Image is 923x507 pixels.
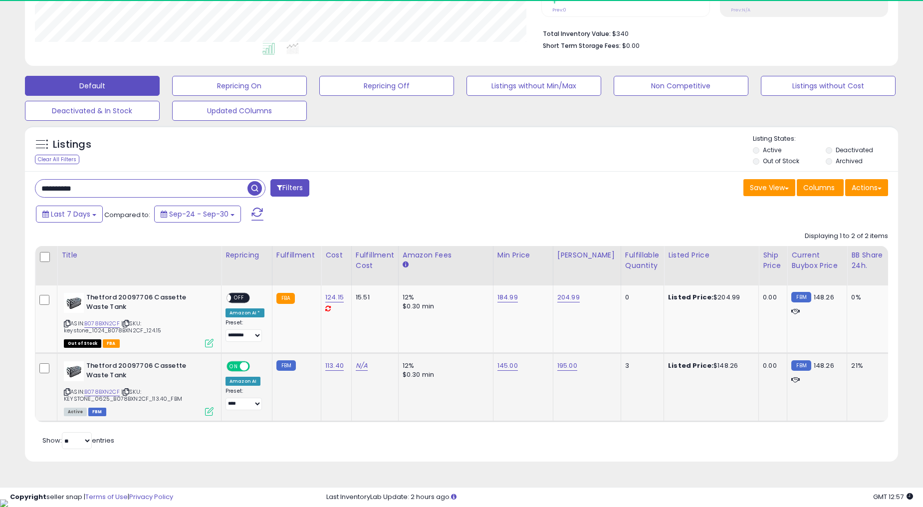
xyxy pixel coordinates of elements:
[851,361,884,370] div: 21%
[86,293,208,314] b: Thetford 20097706 Cassette Waste Tank
[614,76,748,96] button: Non Competitive
[104,210,150,220] span: Compared to:
[625,250,660,271] div: Fulfillable Quantity
[791,250,843,271] div: Current Buybox Price
[622,41,640,50] span: $0.00
[154,206,241,223] button: Sep-24 - Sep-30
[845,179,888,196] button: Actions
[791,360,811,371] small: FBM
[497,250,549,260] div: Min Price
[403,370,485,379] div: $0.30 min
[88,408,106,416] span: FBM
[270,179,309,197] button: Filters
[325,250,347,260] div: Cost
[319,76,454,96] button: Repricing Off
[172,76,307,96] button: Repricing On
[763,146,781,154] label: Active
[10,492,46,502] strong: Copyright
[129,492,173,502] a: Privacy Policy
[226,250,268,260] div: Repricing
[557,292,580,302] a: 204.99
[497,292,518,302] a: 184.99
[805,232,888,241] div: Displaying 1 to 2 of 2 items
[552,7,566,13] small: Prev: 0
[763,361,779,370] div: 0.00
[325,361,344,371] a: 113.40
[10,493,173,502] div: seller snap | |
[797,179,844,196] button: Columns
[625,293,656,302] div: 0
[356,293,391,302] div: 15.51
[172,101,307,121] button: Updated COlumns
[403,361,485,370] div: 12%
[763,157,799,165] label: Out of Stock
[356,250,394,271] div: Fulfillment Cost
[403,293,485,302] div: 12%
[276,360,296,371] small: FBM
[625,361,656,370] div: 3
[42,436,114,445] span: Show: entries
[743,179,795,196] button: Save View
[228,362,240,371] span: ON
[231,294,247,302] span: OFF
[851,250,888,271] div: BB Share 24h.
[64,361,84,381] img: 31NTgNZuzVS._SL40_.jpg
[169,209,229,219] span: Sep-24 - Sep-30
[814,361,834,370] span: 148.26
[668,361,751,370] div: $148.26
[226,377,260,386] div: Amazon AI
[356,361,368,371] a: N/A
[64,293,84,313] img: 31NTgNZuzVS._SL40_.jpg
[557,250,617,260] div: [PERSON_NAME]
[61,250,217,260] div: Title
[466,76,601,96] button: Listings without Min/Max
[851,293,884,302] div: 0%
[64,361,214,415] div: ASIN:
[403,302,485,311] div: $0.30 min
[873,492,913,502] span: 2025-10-8 12:57 GMT
[668,361,713,370] b: Listed Price:
[248,362,264,371] span: OFF
[668,250,754,260] div: Listed Price
[803,183,835,193] span: Columns
[64,293,214,346] div: ASIN:
[53,138,91,152] h5: Listings
[557,361,577,371] a: 195.00
[836,146,873,154] label: Deactivated
[753,134,898,144] p: Listing States:
[64,408,87,416] span: All listings currently available for purchase on Amazon
[668,293,751,302] div: $204.99
[64,319,161,334] span: | SKU: keystone_1024_B078BXN2CF_124.15
[731,7,750,13] small: Prev: N/A
[497,361,518,371] a: 145.00
[326,493,914,502] div: Last InventoryLab Update: 2 hours ago.
[64,388,182,403] span: | SKU: KEYSTONE_0625_B078BXN2CF_113.40_FBM
[543,29,611,38] b: Total Inventory Value:
[25,76,160,96] button: Default
[761,76,896,96] button: Listings without Cost
[543,41,621,50] b: Short Term Storage Fees:
[543,27,881,39] li: $340
[36,206,103,223] button: Last 7 Days
[763,293,779,302] div: 0.00
[791,292,811,302] small: FBM
[276,293,295,304] small: FBA
[836,157,863,165] label: Archived
[814,292,834,302] span: 148.26
[85,492,128,502] a: Terms of Use
[35,155,79,164] div: Clear All Filters
[276,250,317,260] div: Fulfillment
[226,388,264,410] div: Preset:
[226,319,264,342] div: Preset:
[84,319,120,328] a: B078BXN2CF
[403,250,489,260] div: Amazon Fees
[84,388,120,396] a: B078BXN2CF
[226,308,264,317] div: Amazon AI *
[25,101,160,121] button: Deactivated & In Stock
[403,260,409,269] small: Amazon Fees.
[103,339,120,348] span: FBA
[325,292,344,302] a: 124.15
[51,209,90,219] span: Last 7 Days
[64,339,101,348] span: All listings that are currently out of stock and unavailable for purchase on Amazon
[668,292,713,302] b: Listed Price:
